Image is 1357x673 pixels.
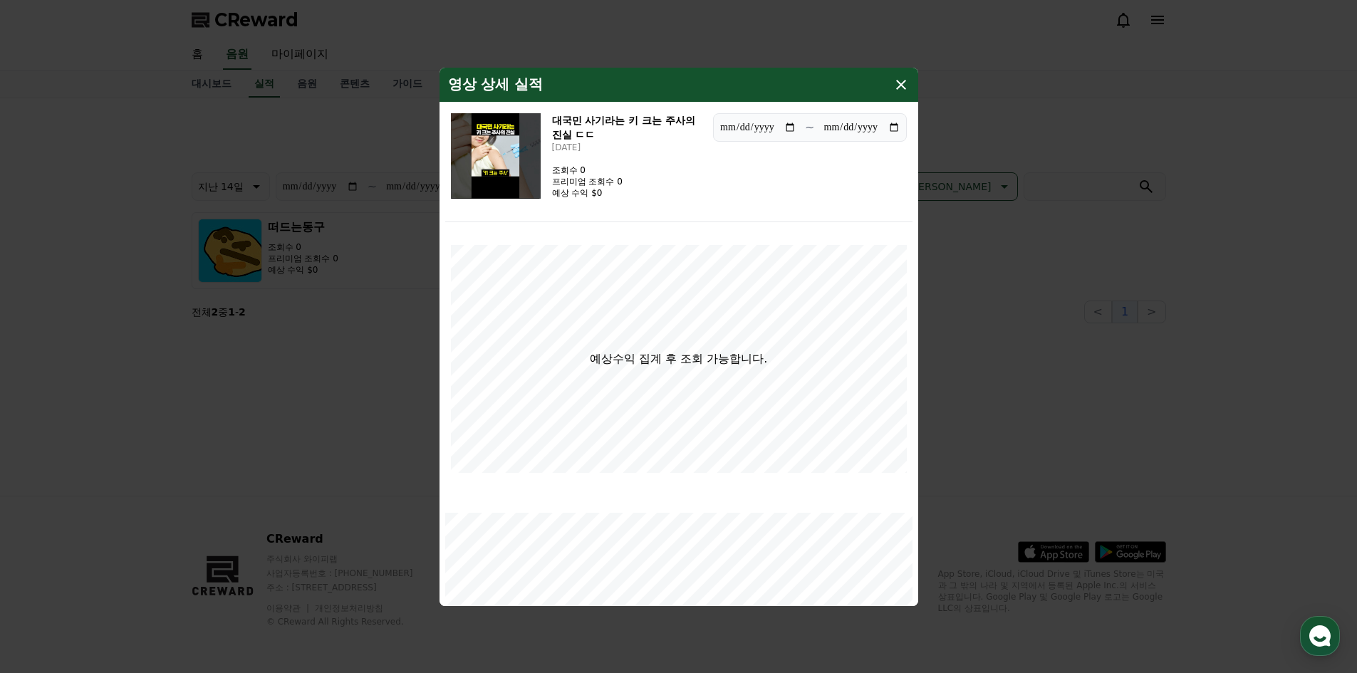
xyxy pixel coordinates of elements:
p: [DATE] [552,142,702,153]
h4: 영상 상세 실적 [448,76,544,93]
span: 대화 [130,474,147,485]
p: 예상 수익 $0 [552,187,623,199]
p: 예상수익 집계 후 조회 가능합니다. [590,350,767,367]
a: 홈 [4,452,94,487]
span: 설정 [220,473,237,484]
p: 조회수 0 [552,165,623,176]
img: 대국민 사기라는 키 크는 주사의 진실 ㄷㄷ [451,113,541,199]
span: 홈 [45,473,53,484]
div: modal [440,68,918,606]
a: 대화 [94,452,184,487]
p: ~ [805,119,814,136]
a: 설정 [184,452,274,487]
p: 프리미엄 조회수 0 [552,176,623,187]
h3: 대국민 사기라는 키 크는 주사의 진실 ㄷㄷ [552,113,702,142]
